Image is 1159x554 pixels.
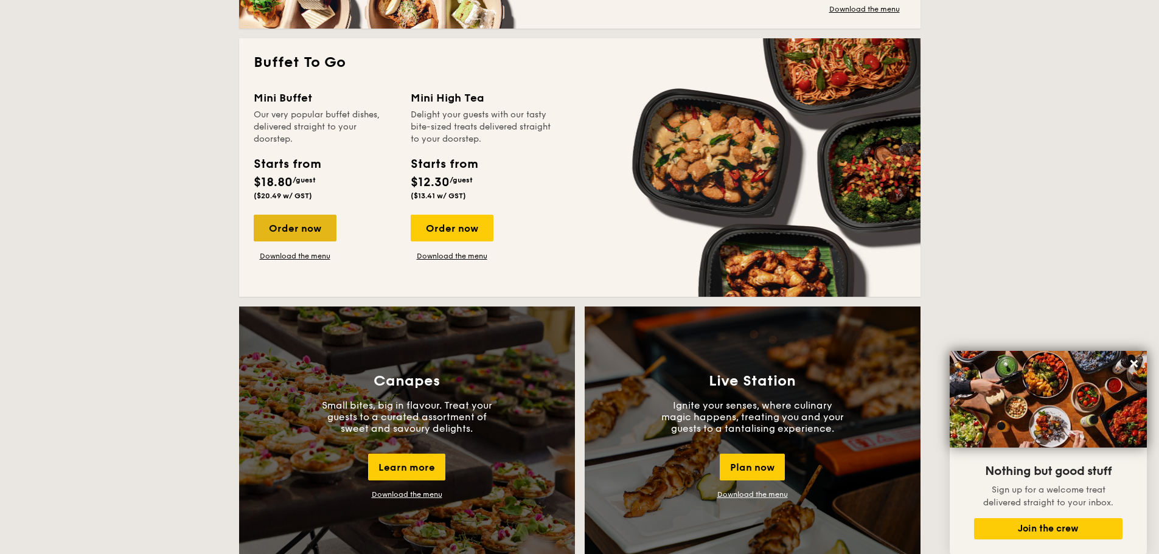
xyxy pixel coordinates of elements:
[1124,354,1144,373] button: Close
[983,485,1113,508] span: Sign up for a welcome treat delivered straight to your inbox.
[411,89,553,106] div: Mini High Tea
[411,175,450,190] span: $12.30
[411,192,466,200] span: ($13.41 w/ GST)
[450,176,473,184] span: /guest
[709,373,796,390] h3: Live Station
[254,192,312,200] span: ($20.49 w/ GST)
[254,53,906,72] h2: Buffet To Go
[720,454,785,480] div: Plan now
[254,251,336,261] a: Download the menu
[717,490,788,499] a: Download the menu
[661,400,844,434] p: Ignite your senses, where culinary magic happens, treating you and your guests to a tantalising e...
[411,109,553,145] div: Delight your guests with our tasty bite-sized treats delivered straight to your doorstep.
[411,155,477,173] div: Starts from
[372,490,442,499] a: Download the menu
[411,215,493,241] div: Order now
[950,351,1147,448] img: DSC07876-Edit02-Large.jpeg
[374,373,440,390] h3: Canapes
[254,155,320,173] div: Starts from
[293,176,316,184] span: /guest
[254,175,293,190] span: $18.80
[985,464,1112,479] span: Nothing but good stuff
[823,4,906,14] a: Download the menu
[254,89,396,106] div: Mini Buffet
[254,215,336,241] div: Order now
[411,251,493,261] a: Download the menu
[368,454,445,480] div: Learn more
[974,518,1122,539] button: Join the crew
[254,109,396,145] div: Our very popular buffet dishes, delivered straight to your doorstep.
[316,400,498,434] p: Small bites, big in flavour. Treat your guests to a curated assortment of sweet and savoury delig...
